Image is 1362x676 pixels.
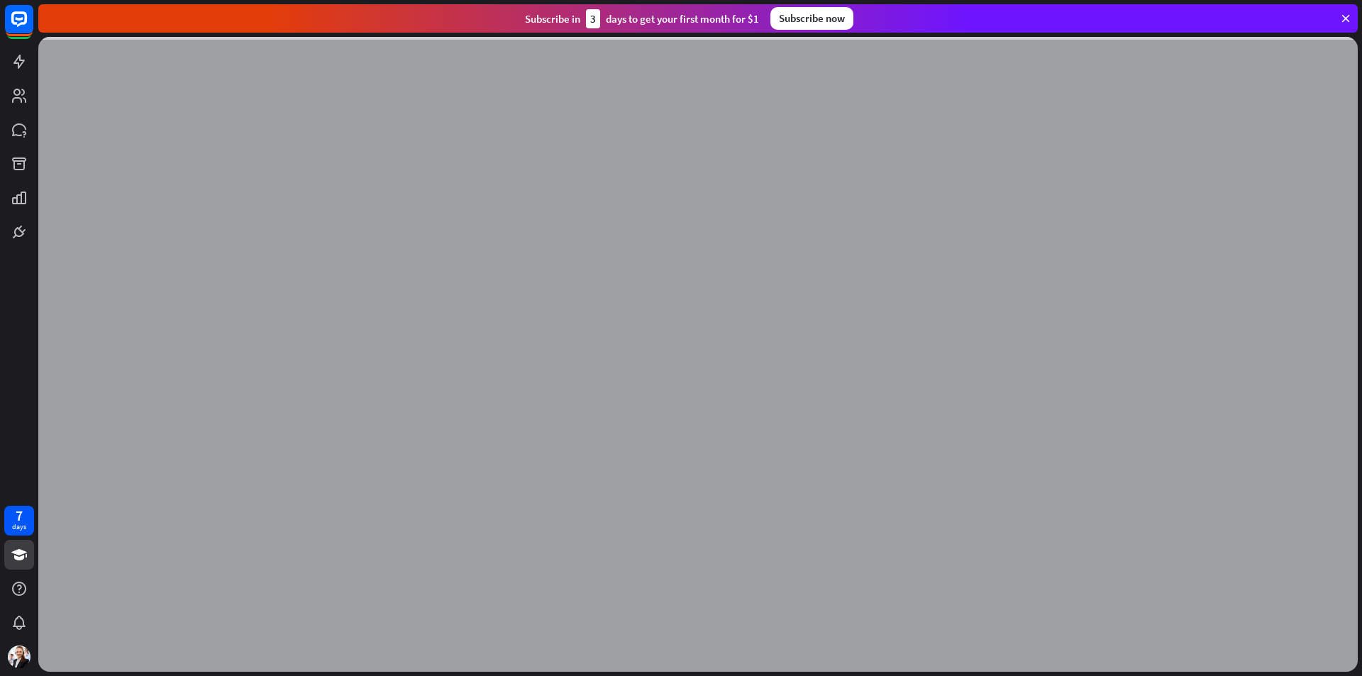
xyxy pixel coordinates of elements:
[586,9,600,28] div: 3
[16,509,23,522] div: 7
[12,522,26,532] div: days
[525,9,759,28] div: Subscribe in days to get your first month for $1
[4,506,34,536] a: 7 days
[770,7,853,30] div: Subscribe now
